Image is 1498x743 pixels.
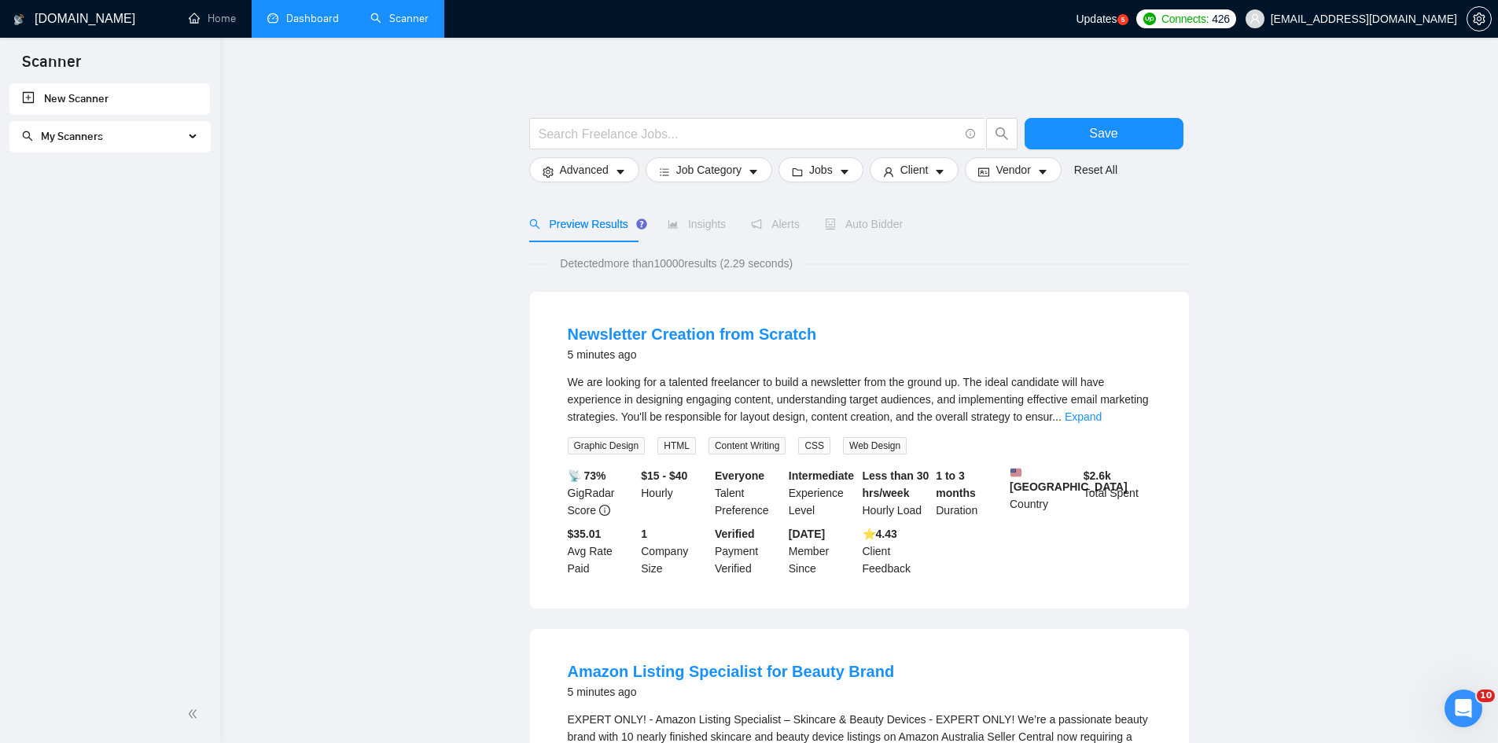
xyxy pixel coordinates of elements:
b: ⭐️ 4.43 [863,528,897,540]
span: Scanner [9,50,94,83]
li: New Scanner [9,83,210,115]
span: My Scanners [41,130,103,143]
button: setting [1467,6,1492,31]
div: We are looking for a talented freelancer to build a newsletter from the ground up. The ideal cand... [568,373,1151,425]
span: Preview Results [529,218,642,230]
div: Duration [933,467,1007,519]
a: 5 [1117,14,1128,25]
div: Payment Verified [712,525,786,577]
span: Client [900,161,929,178]
span: folder [792,166,803,178]
span: HTML [657,437,696,454]
span: area-chart [668,219,679,230]
span: notification [751,219,762,230]
span: Graphic Design [568,437,646,454]
span: caret-down [934,166,945,178]
a: setting [1467,13,1492,25]
b: 📡 73% [568,469,606,482]
div: Hourly Load [859,467,933,519]
span: search [22,131,33,142]
a: New Scanner [22,83,197,115]
div: 5 minutes ago [568,345,817,364]
b: $ 2.6k [1084,469,1111,482]
span: caret-down [748,166,759,178]
img: 🇺🇸 [1010,467,1021,478]
b: $15 - $40 [641,469,687,482]
span: Job Category [676,161,742,178]
span: Advanced [560,161,609,178]
b: 1 [641,528,647,540]
b: Intermediate [789,469,854,482]
div: GigRadar Score [565,467,639,519]
img: logo [13,7,24,32]
span: setting [1467,13,1491,25]
b: $35.01 [568,528,602,540]
span: caret-down [839,166,850,178]
span: Vendor [996,161,1030,178]
div: Experience Level [786,467,859,519]
button: folderJobscaret-down [778,157,863,182]
span: 10 [1477,690,1495,702]
span: search [529,219,540,230]
b: 1 to 3 months [936,469,976,499]
button: search [986,118,1018,149]
a: Newsletter Creation from Scratch [568,326,817,343]
a: Reset All [1074,161,1117,178]
button: idcardVendorcaret-down [965,157,1061,182]
div: Country [1007,467,1080,519]
span: My Scanners [22,130,103,143]
span: double-left [187,706,203,722]
div: Member Since [786,525,859,577]
span: setting [543,166,554,178]
span: Jobs [809,161,833,178]
button: settingAdvancedcaret-down [529,157,639,182]
div: 5 minutes ago [568,682,895,701]
span: Detected more than 10000 results (2.29 seconds) [549,255,804,272]
span: ... [1052,410,1062,423]
div: Hourly [638,467,712,519]
span: robot [825,219,836,230]
a: searchScanner [370,12,429,25]
iframe: Intercom live chat [1445,690,1482,727]
img: upwork-logo.png [1143,13,1156,25]
span: caret-down [615,166,626,178]
div: Company Size [638,525,712,577]
b: Verified [715,528,755,540]
a: homeHome [189,12,236,25]
b: Less than 30 hrs/week [863,469,929,499]
div: Tooltip anchor [635,217,649,231]
span: user [1250,13,1261,24]
span: idcard [978,166,989,178]
span: We are looking for a talented freelancer to build a newsletter from the ground up. The ideal cand... [568,376,1149,423]
button: barsJob Categorycaret-down [646,157,772,182]
text: 5 [1121,17,1124,24]
div: Total Spent [1080,467,1154,519]
button: Save [1025,118,1183,149]
a: Amazon Listing Specialist for Beauty Brand [568,663,895,680]
span: bars [659,166,670,178]
div: Avg Rate Paid [565,525,639,577]
span: Alerts [751,218,800,230]
span: Insights [668,218,726,230]
a: dashboardDashboard [267,12,339,25]
span: 426 [1212,10,1229,28]
span: search [987,127,1017,141]
div: Talent Preference [712,467,786,519]
b: Everyone [715,469,764,482]
span: Content Writing [709,437,786,454]
span: info-circle [599,505,610,516]
div: Client Feedback [859,525,933,577]
input: Search Freelance Jobs... [539,124,959,144]
span: Save [1089,123,1117,143]
span: Connects: [1161,10,1209,28]
span: info-circle [966,129,976,139]
span: Updates [1076,13,1117,25]
a: Expand [1065,410,1102,423]
b: [DATE] [789,528,825,540]
span: caret-down [1037,166,1048,178]
b: [GEOGRAPHIC_DATA] [1010,467,1128,493]
span: CSS [798,437,830,454]
span: Web Design [843,437,907,454]
span: Auto Bidder [825,218,903,230]
span: user [883,166,894,178]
